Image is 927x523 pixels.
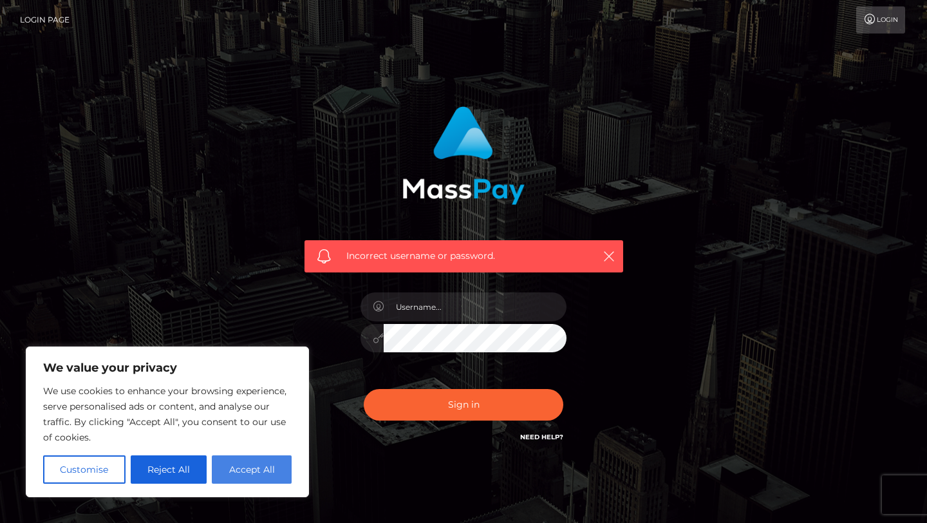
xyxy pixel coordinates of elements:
[212,455,292,484] button: Accept All
[346,249,581,263] span: Incorrect username or password.
[520,433,563,441] a: Need Help?
[364,389,563,421] button: Sign in
[131,455,207,484] button: Reject All
[43,455,126,484] button: Customise
[856,6,905,33] a: Login
[402,106,525,205] img: MassPay Login
[26,347,309,497] div: We value your privacy
[384,292,566,321] input: Username...
[43,360,292,376] p: We value your privacy
[20,6,70,33] a: Login Page
[43,383,292,445] p: We use cookies to enhance your browsing experience, serve personalised ads or content, and analys...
